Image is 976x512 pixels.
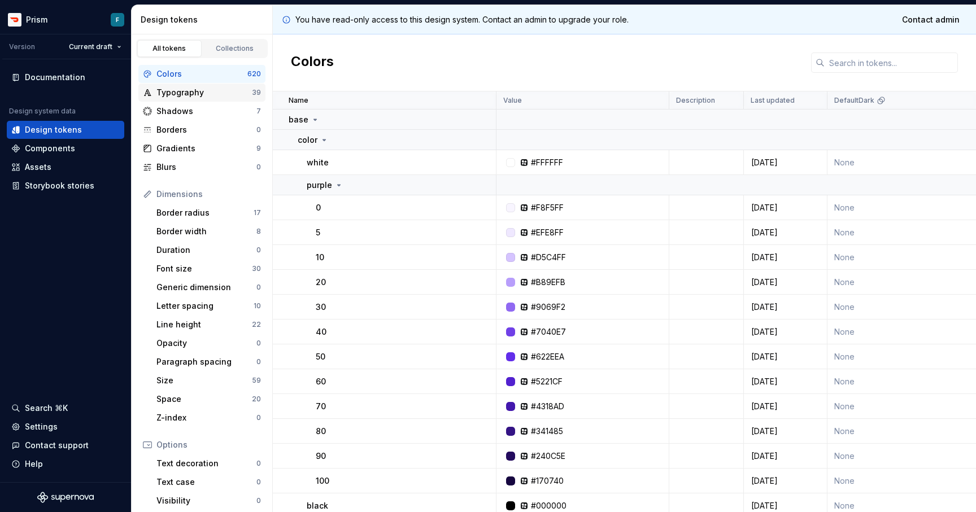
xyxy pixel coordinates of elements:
[247,69,261,78] div: 620
[152,371,265,390] a: Size59
[825,52,958,73] input: Search in tokens...
[254,208,261,217] div: 17
[531,277,565,288] div: #B89EFB
[316,227,320,238] p: 5
[156,338,256,349] div: Opacity
[7,177,124,195] a: Storybook stories
[531,500,567,511] div: #000000
[289,96,308,105] p: Name
[256,227,261,236] div: 8
[152,222,265,240] a: Border width8
[307,157,329,168] p: white
[744,376,826,387] div: [DATE]
[152,241,265,259] a: Duration0
[25,402,68,414] div: Search ⌘K
[138,102,265,120] a: Shadows7
[7,121,124,139] a: Design tokens
[316,426,326,437] p: 80
[744,500,826,511] div: [DATE]
[744,401,826,412] div: [DATE]
[37,492,94,503] svg: Supernova Logo
[531,326,566,338] div: #7040E7
[7,158,124,176] a: Assets
[289,114,308,125] p: base
[138,158,265,176] a: Blurs0
[307,180,332,191] p: purple
[316,351,325,362] p: 50
[25,161,51,173] div: Assets
[25,421,58,432] div: Settings
[156,226,256,237] div: Border width
[256,413,261,422] div: 0
[744,227,826,238] div: [DATE]
[256,163,261,172] div: 0
[316,401,326,412] p: 70
[156,189,261,200] div: Dimensions
[25,180,94,191] div: Storybook stories
[895,10,967,30] a: Contact admin
[152,260,265,278] a: Font size30
[69,42,112,51] span: Current draft
[152,334,265,352] a: Opacity0
[156,412,256,423] div: Z-index
[531,157,563,168] div: #FFFFFF
[256,246,261,255] div: 0
[316,450,326,462] p: 90
[156,375,252,386] div: Size
[25,143,75,154] div: Components
[152,473,265,491] a: Text case0
[156,393,252,405] div: Space
[252,320,261,329] div: 22
[254,301,261,310] div: 10
[152,316,265,334] a: Line height22
[531,401,564,412] div: #4318AD
[316,376,326,387] p: 60
[156,207,254,218] div: Border radius
[156,124,256,135] div: Borders
[2,7,129,32] button: PrismF
[152,390,265,408] a: Space20
[7,139,124,157] a: Components
[316,277,326,288] p: 20
[138,139,265,157] a: Gradients9
[531,252,566,263] div: #D5C4FF
[744,252,826,263] div: [DATE]
[7,455,124,473] button: Help
[64,39,127,55] button: Current draft
[152,297,265,315] a: Letter spacing10
[25,440,89,451] div: Contact support
[252,264,261,273] div: 30
[156,87,252,98] div: Typography
[156,495,256,506] div: Visibility
[316,301,326,313] p: 30
[256,459,261,468] div: 0
[152,204,265,222] a: Border radius17
[25,72,85,83] div: Documentation
[316,475,329,487] p: 100
[156,458,256,469] div: Text decoration
[744,301,826,313] div: [DATE]
[298,134,317,146] p: color
[256,478,261,487] div: 0
[256,496,261,505] div: 0
[256,144,261,153] div: 9
[744,351,826,362] div: [DATE]
[256,339,261,348] div: 0
[156,300,254,312] div: Letter spacing
[744,475,826,487] div: [DATE]
[316,202,321,213] p: 0
[156,161,256,173] div: Blurs
[744,426,826,437] div: [DATE]
[138,84,265,102] a: Typography39
[295,14,629,25] p: You have read-only access to this design system. Contact an admin to upgrade your role.
[138,121,265,139] a: Borders0
[25,458,43,470] div: Help
[316,326,326,338] p: 40
[138,65,265,83] a: Colors620
[8,13,21,27] img: bd52d190-91a7-4889-9e90-eccda45865b1.png
[531,475,564,487] div: #170740
[751,96,795,105] p: Last updated
[744,202,826,213] div: [DATE]
[156,356,256,367] div: Paragraph spacing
